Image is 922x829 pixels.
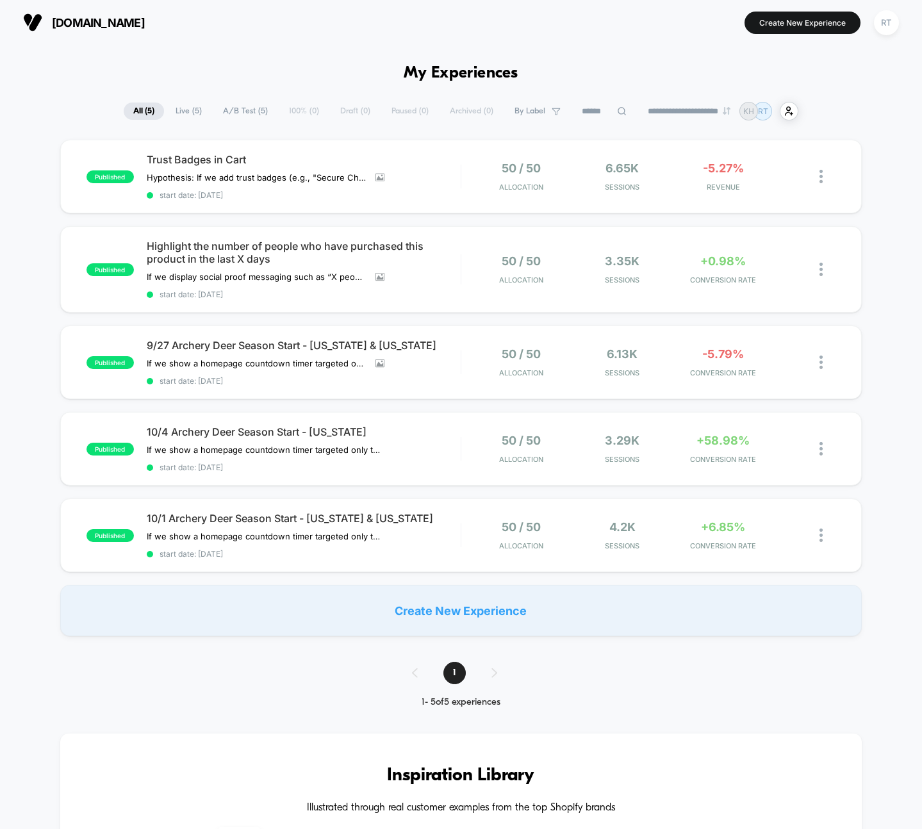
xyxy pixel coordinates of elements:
span: Allocation [499,368,543,377]
span: start date: [DATE] [147,190,461,200]
span: start date: [DATE] [147,376,461,386]
span: published [86,529,134,542]
span: 50 / 50 [502,347,541,361]
span: 50 / 50 [502,520,541,534]
img: end [723,107,730,115]
span: Allocation [499,183,543,192]
span: 50 / 50 [502,434,541,447]
span: CONVERSION RATE [676,541,770,550]
span: Sessions [575,275,670,284]
span: published [86,443,134,456]
div: 1 - 5 of 5 experiences [399,697,523,708]
span: Allocation [499,541,543,550]
span: Sessions [575,183,670,192]
span: +58.98% [696,434,750,447]
span: Allocation [499,275,543,284]
span: published [86,263,134,276]
span: -5.79% [702,347,744,361]
span: REVENUE [676,183,770,192]
span: 3.35k [605,254,639,268]
div: RT [874,10,899,35]
img: Visually logo [23,13,42,32]
div: Create New Experience [60,585,862,636]
span: If we show a homepage countdown timer targeted only to visitors from our top 5 selling states, co... [147,531,384,541]
img: close [819,529,823,542]
span: published [86,170,134,183]
span: [DOMAIN_NAME] [52,16,145,29]
span: Sessions [575,455,670,464]
span: 3.29k [605,434,639,447]
button: Create New Experience [745,12,860,34]
span: If we display social proof messaging such as “X people bought this product in the past month” dir... [147,272,366,282]
span: 10/1 Archery Deer Season Start - [US_STATE] & [US_STATE] [147,512,461,525]
span: published [86,356,134,369]
span: start date: [DATE] [147,290,461,299]
img: close [819,442,823,456]
span: If we show a homepage countdown timer targeted only to visitors from our top 5 selling states, co... [147,358,366,368]
span: A/B Test ( 5 ) [213,103,277,120]
span: 4.2k [609,520,636,534]
span: 9/27 Archery Deer Season Start - [US_STATE] & [US_STATE] [147,339,461,352]
p: RT [758,106,768,116]
button: [DOMAIN_NAME] [19,12,149,33]
span: CONVERSION RATE [676,368,770,377]
span: CONVERSION RATE [676,455,770,464]
span: Sessions [575,541,670,550]
span: start date: [DATE] [147,549,461,559]
span: Highlight the number of people who have purchased this product in the last X days [147,240,461,265]
span: 10/4 Archery Deer Season Start - [US_STATE] [147,425,461,438]
span: +0.98% [700,254,746,268]
span: If we show a homepage countdown timer targeted only to visitors from our top 5 selling states, co... [147,445,384,455]
h1: My Experiences [404,64,518,83]
p: KH [743,106,754,116]
span: 6.13k [607,347,638,361]
span: 50 / 50 [502,161,541,175]
img: close [819,170,823,183]
span: -5.27% [703,161,744,175]
span: 1 [443,662,466,684]
span: Live ( 5 ) [166,103,211,120]
span: 6.65k [605,161,639,175]
button: RT [870,10,903,36]
span: Hypothesis: If we add trust badges (e.g., "Secure Checkout," "Free & Easy Returns," "Fast Shippin... [147,172,366,183]
span: Sessions [575,368,670,377]
span: Trust Badges in Cart [147,153,461,166]
span: All ( 5 ) [124,103,164,120]
span: CONVERSION RATE [676,275,770,284]
img: close [819,263,823,276]
span: 50 / 50 [502,254,541,268]
img: close [819,356,823,369]
span: By Label [515,106,545,116]
span: +6.85% [701,520,745,534]
h4: Illustrated through real customer examples from the top Shopify brands [99,802,824,814]
span: start date: [DATE] [147,463,461,472]
span: Allocation [499,455,543,464]
h3: Inspiration Library [99,766,824,786]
